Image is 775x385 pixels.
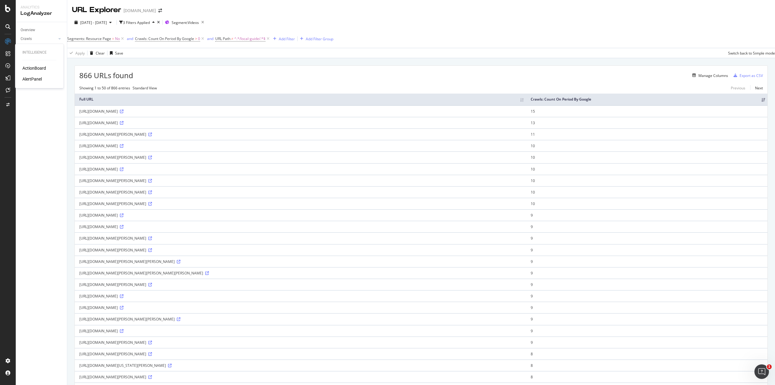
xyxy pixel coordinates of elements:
button: Segment:Videos [165,18,206,27]
div: [URL][DOMAIN_NAME][PERSON_NAME] [79,201,522,206]
div: 3 Filters Applied [123,20,150,25]
span: 866 URLs found [79,70,133,81]
span: Segment: Videos [172,20,199,25]
div: Switch back to Simple mode [728,51,775,56]
button: [DATE] - [DATE] [72,18,114,27]
button: Manage Columns [690,72,728,79]
button: and [125,36,135,41]
td: 10 [526,140,767,151]
div: Crawls [21,36,32,42]
td: 13 [526,117,767,128]
td: 9 [526,256,767,267]
td: 9 [526,313,767,325]
button: and [205,36,215,41]
th: Crawls: Count On Period By Google: activate to sort column ascending [526,94,767,105]
div: [URL][DOMAIN_NAME][PERSON_NAME] [79,190,522,195]
div: Add Filter [279,36,295,41]
div: [URL][DOMAIN_NAME] [79,109,522,114]
div: [URL][DOMAIN_NAME] [79,328,522,334]
button: Apply [67,48,85,58]
td: 9 [526,209,767,221]
div: [URL][DOMAIN_NAME][PERSON_NAME][PERSON_NAME] [79,259,522,264]
td: 8 [526,371,767,383]
td: 10 [526,163,767,175]
td: 9 [526,267,767,279]
div: AlertPanel [22,76,42,82]
div: [URL][DOMAIN_NAME][PERSON_NAME] [79,247,522,253]
div: [URL][DOMAIN_NAME][PERSON_NAME] [79,282,522,287]
div: [URL][DOMAIN_NAME] [79,305,522,310]
div: [URL][DOMAIN_NAME][PERSON_NAME][PERSON_NAME] [79,317,522,322]
div: Showing 1 to 50 of 866 entries [79,85,130,91]
div: [URL][DOMAIN_NAME][PERSON_NAME] [79,178,522,183]
div: [URL][DOMAIN_NAME] [79,143,522,148]
td: 15 [526,105,767,117]
span: Segments: Resource Page [67,36,111,41]
div: URL Explorer [72,5,121,15]
button: Clear [87,48,105,58]
div: Intelligence [22,50,56,55]
button: Export as CSV [731,71,763,80]
div: Clear [96,51,105,56]
div: neutral label [133,85,157,91]
td: 10 [526,175,767,186]
div: Save [115,51,123,56]
td: 9 [526,279,767,290]
button: Add Filter [271,35,295,42]
span: 0 [198,35,200,43]
div: [URL][DOMAIN_NAME][PERSON_NAME] [79,374,522,380]
td: 9 [526,232,767,244]
span: No [115,35,120,43]
span: [DATE] - [DATE] [80,20,107,25]
td: 10 [526,151,767,163]
button: Save [107,48,123,58]
span: > [195,36,197,41]
td: 9 [526,244,767,256]
div: [URL][DOMAIN_NAME][US_STATE][PERSON_NAME] [79,363,522,368]
div: Analytics [21,5,62,10]
div: ActionBoard [22,65,46,71]
div: Apply [75,51,85,56]
span: = [112,36,114,41]
td: 10 [526,186,767,198]
a: Next [750,84,763,92]
div: and [127,36,133,41]
div: [URL][DOMAIN_NAME][PERSON_NAME] [79,155,522,160]
td: 9 [526,325,767,337]
div: Manage Columns [698,73,728,78]
iframe: Intercom live chat [754,364,769,379]
div: [URL][DOMAIN_NAME] [79,167,522,172]
div: [URL][DOMAIN_NAME] [79,120,522,125]
span: ≠ [231,36,233,41]
td: 11 [526,128,767,140]
div: [URL][DOMAIN_NAME][PERSON_NAME][PERSON_NAME][PERSON_NAME] [79,270,522,276]
td: 9 [526,302,767,313]
button: Add Filter Group [298,35,333,42]
div: [URL][DOMAIN_NAME] [79,213,522,218]
span: 1 [767,364,772,369]
div: and [207,36,213,41]
span: URL Path [215,36,230,41]
div: [URL][DOMAIN_NAME][PERSON_NAME] [79,351,522,357]
div: [URL][DOMAIN_NAME] [79,224,522,229]
td: 9 [526,221,767,232]
div: [URL][DOMAIN_NAME][PERSON_NAME] [79,132,522,137]
a: Overview [21,27,63,33]
td: 8 [526,348,767,360]
td: 9 [526,337,767,348]
div: [URL][DOMAIN_NAME] [79,294,522,299]
div: Overview [21,27,35,33]
div: Export as CSV [740,73,763,78]
div: [URL][DOMAIN_NAME][PERSON_NAME] [79,340,522,345]
td: 8 [526,360,767,371]
div: times [157,21,160,24]
span: Standard View [133,85,157,91]
span: Crawls: Count On Period By Google [135,36,194,41]
div: [URL][DOMAIN_NAME][PERSON_NAME] [79,236,522,241]
td: 10 [526,198,767,209]
a: Crawls [21,36,57,42]
td: 9 [526,290,767,302]
div: arrow-right-arrow-left [158,8,162,13]
span: ^.*/local-guide/.*$ [234,35,265,43]
div: [DOMAIN_NAME] [124,8,156,14]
